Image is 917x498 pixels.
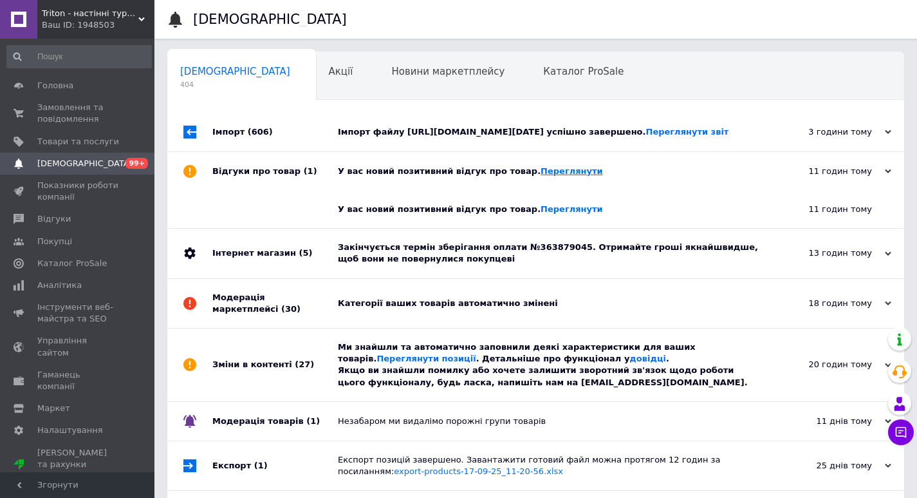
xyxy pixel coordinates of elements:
[37,258,107,269] span: Каталог ProSale
[646,127,729,137] a: Переглянути звіт
[212,279,338,328] div: Модерація маркетплейсі
[37,158,133,169] span: [DEMOGRAPHIC_DATA]
[338,126,763,138] div: Імпорт файлу [URL][DOMAIN_NAME][DATE] успішно завершено.
[391,66,505,77] span: Новини маркетплейсу
[541,166,603,176] a: Переглянути
[37,302,119,325] span: Інструменти веб-майстра та SEO
[338,416,763,427] div: Незабаром ми видалімо порожні групи товарів
[338,454,763,477] div: Експорт позицій завершено. Завантажити готовий файл можна протягом 12 годин за посиланням:
[37,425,103,436] span: Налаштування
[338,298,763,309] div: Категорії ваших товарів автоматично змінені
[295,359,314,369] span: (27)
[37,280,82,291] span: Аналітика
[125,158,148,169] span: 99+
[543,66,624,77] span: Каталог ProSale
[541,204,603,214] a: Переглянути
[338,242,763,265] div: Закінчується термін зберігання оплати №363879045. Отримайте гроші якнайшвидше, щоб вони не поверн...
[394,466,563,476] a: export-products-17-09-25_11-20-56.xlsx
[763,166,891,177] div: 11 годин тому
[212,152,338,191] div: Відгуки про товар
[212,441,338,490] div: Експорт
[42,8,138,19] span: Triton - настінні турніки та бруси для дому від виробника
[37,470,119,482] div: Prom мікс 6 000
[763,126,891,138] div: 3 години тому
[37,236,72,247] span: Покупці
[42,19,154,31] div: Ваш ID: 1948503
[281,304,301,314] span: (30)
[254,461,268,470] span: (1)
[338,166,763,177] div: У вас новий позитивний відгук про товар.
[212,229,338,278] div: Інтернет магазин
[306,416,320,426] span: (1)
[299,248,312,258] span: (5)
[212,329,338,401] div: Зміни в контенті
[37,335,119,358] span: Управління сайтом
[212,402,338,441] div: Модерація товарів
[37,136,119,148] span: Товари та послуги
[37,403,70,414] span: Маркет
[212,113,338,151] div: Імпорт
[338,341,763,388] div: Ми знайшли та автоматично заповнили деякі характеристики для ваших товарів. . Детальніше про функ...
[763,359,891,370] div: 20 годин тому
[37,447,119,483] span: [PERSON_NAME] та рахунки
[763,298,891,309] div: 18 годин тому
[180,80,290,90] span: 404
[193,12,347,27] h1: [DEMOGRAPHIC_DATA]
[376,354,476,363] a: Переглянути позиції
[629,354,666,363] a: довідці
[37,369,119,392] span: Гаманець компанії
[6,45,152,68] input: Пошук
[37,102,119,125] span: Замовлення та повідомлення
[763,247,891,259] div: 13 годин тому
[888,419,914,445] button: Чат з покупцем
[37,180,119,203] span: Показники роботи компанії
[248,127,273,137] span: (606)
[329,66,353,77] span: Акції
[180,66,290,77] span: [DEMOGRAPHIC_DATA]
[763,460,891,472] div: 25 днів тому
[37,213,71,225] span: Відгуки
[338,204,743,215] div: У вас новий позитивний відгук про товар.
[37,80,73,91] span: Головна
[743,191,904,228] div: 11 годин тому
[304,166,317,176] span: (1)
[763,416,891,427] div: 11 днів тому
